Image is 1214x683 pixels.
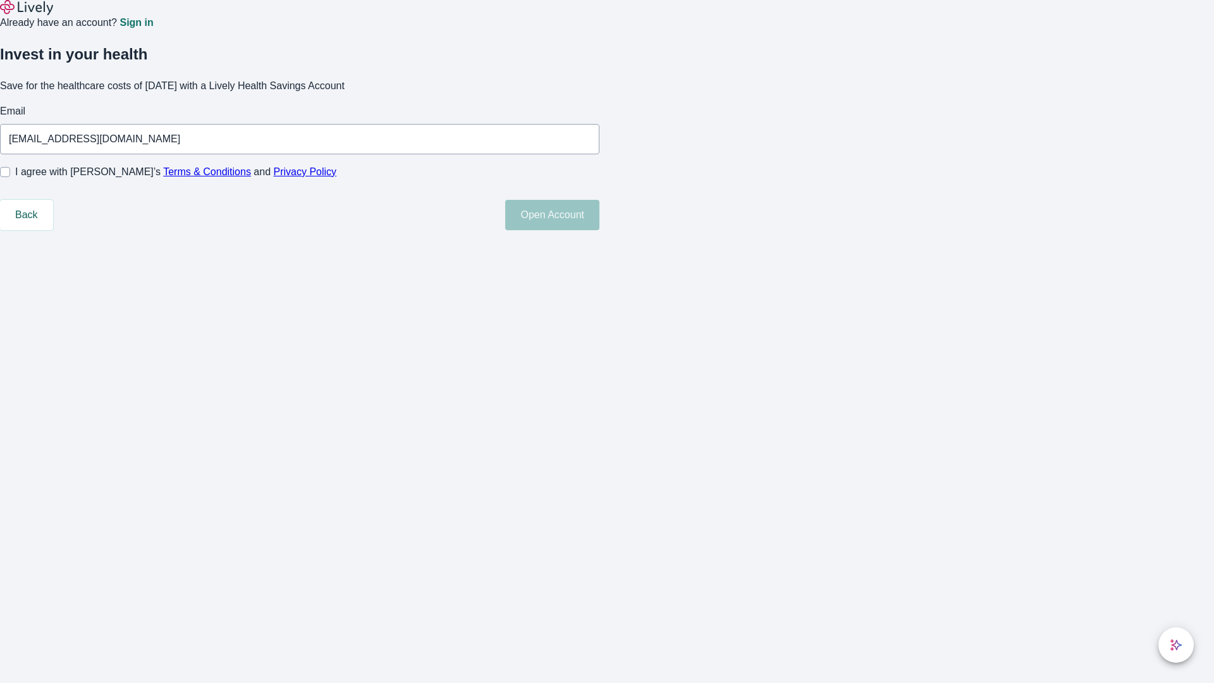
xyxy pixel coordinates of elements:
a: Privacy Policy [274,166,337,177]
a: Sign in [120,18,153,28]
button: chat [1158,627,1194,663]
span: I agree with [PERSON_NAME]’s and [15,164,336,180]
svg: Lively AI Assistant [1170,639,1182,651]
a: Terms & Conditions [163,166,251,177]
